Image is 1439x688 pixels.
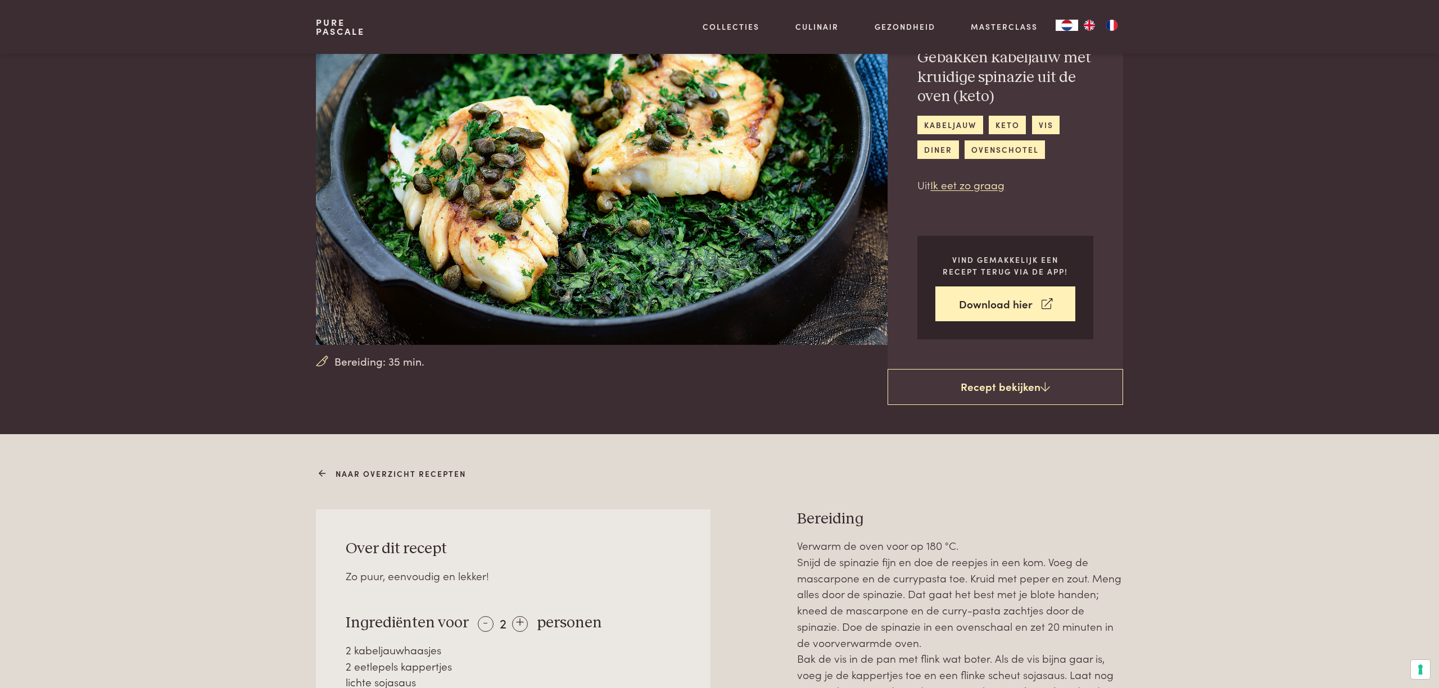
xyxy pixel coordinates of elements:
[971,21,1038,33] a: Masterclass
[917,48,1093,107] h2: Gebakken kabeljauw met kruidige spinazie uit de oven (keto)
[1032,116,1060,134] a: vis
[795,21,839,33] a: Culinair
[935,286,1075,322] a: Download hier
[1056,20,1123,31] aside: Language selected: Nederlands
[888,369,1123,405] a: Recept bekijken
[1056,20,1078,31] div: Language
[875,21,935,33] a: Gezondheid
[989,116,1026,134] a: keto
[1078,20,1101,31] a: EN
[316,18,365,36] a: PurePascale
[930,177,1004,192] a: Ik eet zo graag
[935,254,1075,277] p: Vind gemakkelijk een recept terug via de app!
[346,568,681,584] div: Zo puur, eenvoudig en lekker!
[537,615,602,631] span: personen
[917,116,983,134] a: kabeljauw
[917,177,1093,193] p: Uit
[917,140,958,159] a: diner
[965,140,1045,159] a: ovenschotel
[512,616,528,632] div: +
[1056,20,1078,31] a: NL
[346,539,681,559] h3: Over dit recept
[1411,660,1430,679] button: Uw voorkeuren voor toestemming voor trackingtechnologieën
[1101,20,1123,31] a: FR
[346,615,469,631] span: Ingrediënten voor
[1078,20,1123,31] ul: Language list
[334,353,424,370] span: Bereiding: 35 min.
[500,613,506,632] span: 2
[703,21,759,33] a: Collecties
[322,468,467,480] a: Naar overzicht recepten
[346,642,681,658] div: 2 kabeljauwhaasjes
[797,509,1123,529] h3: Bereiding
[346,658,681,675] div: 2 eetlepels kappertjes
[478,616,494,632] div: -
